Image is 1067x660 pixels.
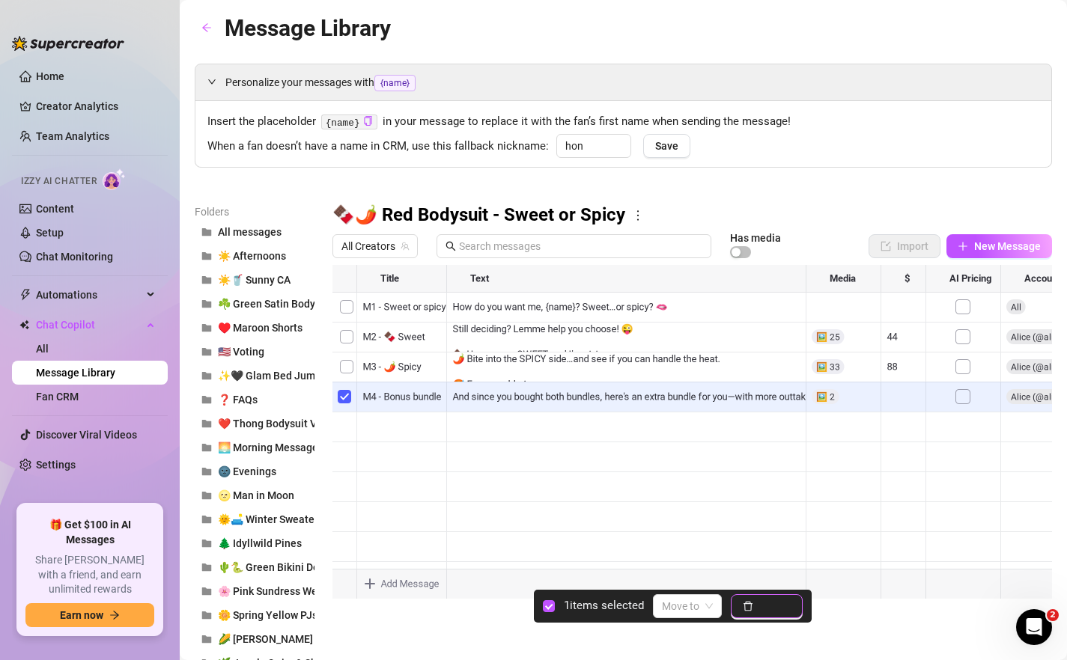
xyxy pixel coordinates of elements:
span: folder [201,562,212,572]
a: All [36,343,49,355]
span: folder [201,394,212,405]
span: 🌅 Morning Messages [218,441,323,453]
button: 🌞🛋️ Winter Sweater Sunbask [195,507,314,531]
span: ❤️ Thong Bodysuit Vid [218,418,326,430]
span: folder [201,346,212,357]
span: folder [201,418,212,429]
button: 🌽 [PERSON_NAME] [195,627,314,651]
a: Settings [36,459,76,471]
button: 🌅 Morning Messages [195,436,314,459]
span: Chat Copilot [36,313,142,337]
span: folder [201,323,212,333]
span: folder [201,610,212,620]
button: ☘️ Green Satin Bodysuit Nudes [195,292,314,316]
button: 🌝 Man in Moon [195,483,314,507]
button: ☀️ Afternoons [195,244,314,268]
button: Earn nowarrow-right [25,603,154,627]
img: logo-BBDzfeDw.svg [12,36,124,51]
a: Fan CRM [36,391,79,403]
span: 🌝 Man in Moon [218,489,294,501]
button: Delete [731,594,803,618]
span: All messages [218,226,282,238]
span: folder [201,538,212,549]
button: 🌼 Spring Yellow PJs [195,603,314,627]
span: ☘️ Green Satin Bodysuit Nudes [218,298,366,310]
button: ❓ FAQs [195,388,314,412]
span: 🌲 Idyllwild Pines [218,537,302,549]
button: 🌲 Idyllwild Pines [195,531,314,555]
button: New Message [946,234,1052,258]
span: folder [201,634,212,644]
article: Has media [730,233,781,242]
button: ✨🖤 Glam Bed Jump [195,364,314,388]
button: 🌚 Evenings [195,459,314,483]
img: AI Chatter [103,168,126,190]
span: 🌼 Spring Yellow PJs [218,609,317,621]
button: All messages [195,220,314,244]
span: 🌵🐍 Green Bikini Desert Stagecoach [218,561,396,573]
button: 🇺🇸 Voting [195,340,314,364]
img: Chat Copilot [19,320,29,330]
a: Team Analytics [36,130,109,142]
span: When a fan doesn’t have a name in CRM, use this fallback nickname: [207,138,549,156]
span: folder [201,370,212,381]
span: ☀️ Afternoons [218,250,286,262]
article: Message Library [225,10,391,46]
span: folder [201,227,212,237]
a: Chat Monitoring [36,251,113,263]
a: Home [36,70,64,82]
a: Creator Analytics [36,94,156,118]
span: 🌸 Pink Sundress Welcome [218,585,347,597]
button: Save [643,134,690,158]
span: expanded [207,77,216,86]
span: folder [201,490,212,501]
span: arrow-left [201,22,212,33]
span: Delete [759,600,791,612]
span: folder [201,299,212,309]
button: ❤️ Thong Bodysuit Vid [195,412,314,436]
span: Personalize your messages with [225,74,1039,91]
span: folder [201,586,212,596]
span: Automations [36,283,142,307]
button: Click to Copy [363,116,373,127]
span: delete [743,601,753,611]
span: ♥️ Maroon Shorts [218,322,303,334]
span: {name} [374,75,416,91]
span: ❓ FAQs [218,394,258,406]
span: All Creators [341,235,409,257]
span: ✨🖤 Glam Bed Jump [218,370,321,382]
a: Content [36,203,74,215]
a: Message Library [36,367,115,379]
span: folder [201,275,212,285]
span: 🌞🛋️ Winter Sweater Sunbask [218,513,361,525]
span: folder [201,466,212,477]
span: 🌽 [PERSON_NAME] [218,633,313,645]
span: folder [201,442,212,453]
iframe: Intercom live chat [1016,609,1052,645]
span: plus [958,241,968,251]
button: ♥️ Maroon Shorts [195,316,314,340]
h3: 🍫🌶️ Red Bodysuit - Sweet or Spicy [332,204,625,227]
button: ☀️🥤 Sunny CA [195,268,314,292]
span: 🌚 Evenings [218,465,276,477]
button: 🌸 Pink Sundress Welcome [195,579,314,603]
article: Folders [195,204,314,220]
input: Search messages [459,238,702,254]
span: more [631,209,645,222]
span: 🇺🇸 Voting [218,346,264,358]
button: 🌵🐍 Green Bikini Desert Stagecoach [195,555,314,579]
span: 🎁 Get $100 in AI Messages [25,518,154,547]
span: Insert the placeholder in your message to replace it with the fan’s first name when sending the m... [207,113,1039,131]
span: ☀️🥤 Sunny CA [218,274,291,286]
div: Personalize your messages with{name} [195,64,1051,100]
span: Save [655,140,678,152]
code: {name} [321,114,377,130]
span: copy [363,116,373,126]
span: Izzy AI Chatter [21,174,97,189]
span: folder [201,251,212,261]
button: Import [869,234,940,258]
span: New Message [974,240,1041,252]
span: thunderbolt [19,289,31,301]
span: folder [201,514,212,525]
span: team [401,242,410,251]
